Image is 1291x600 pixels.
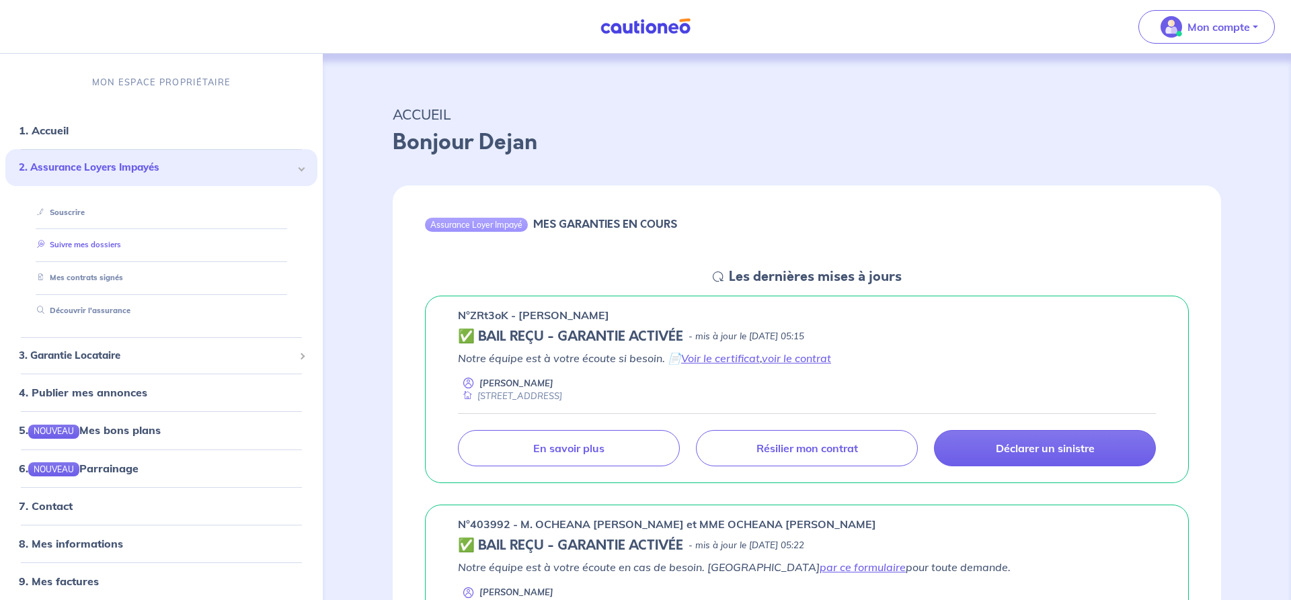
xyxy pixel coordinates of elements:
div: Découvrir l'assurance [22,300,301,322]
button: illu_account_valid_menu.svgMon compte [1138,10,1275,44]
div: Suivre mes dossiers [22,234,301,257]
a: 4. Publier mes annonces [19,386,147,400]
p: [PERSON_NAME] [479,377,553,390]
p: - mis à jour le [DATE] 05:15 [689,330,804,343]
a: Souscrire [32,208,85,217]
a: En savoir plus [458,430,680,466]
a: voir le contrat [762,351,831,365]
a: 9. Mes factures [19,574,99,588]
h5: ✅ BAIL REÇU - GARANTIE ACTIVÉE [458,538,683,554]
div: state: CONTRACT-VALIDATED, Context: ,MAYBE-CERTIFICATE,,LESSOR-DOCUMENTS,IS-ODEALIM [458,538,1156,554]
div: state: CONTRACT-VALIDATED, Context: NEW,MAYBE-CERTIFICATE,ALONE,LESSOR-DOCUMENTS [458,329,1156,345]
a: Déclarer un sinistre [934,430,1156,466]
h6: MES GARANTIES EN COURS [533,218,677,230]
p: En savoir plus [533,441,604,455]
a: Mes contrats signés [32,273,123,283]
h5: ✅ BAIL REÇU - GARANTIE ACTIVÉE [458,329,683,345]
a: Suivre mes dossiers [32,241,121,250]
p: Déclarer un sinistre [996,441,1095,455]
div: 8. Mes informations [5,530,317,557]
div: [STREET_ADDRESS] [458,390,562,402]
p: - mis à jour le [DATE] 05:22 [689,539,804,552]
a: 8. Mes informations [19,537,123,550]
div: 1. Accueil [5,117,317,144]
div: 9. Mes factures [5,568,317,595]
span: 3. Garantie Locataire [19,348,294,363]
img: Cautioneo [595,18,696,35]
p: Mon compte [1187,19,1250,35]
img: illu_account_valid_menu.svg [1161,16,1182,38]
p: Notre équipe est à votre écoute en cas de besoin. [GEOGRAPHIC_DATA] pour toute demande. [458,559,1156,575]
p: n°ZRt3oK - [PERSON_NAME] [458,307,609,323]
div: 2. Assurance Loyers Impayés [5,149,317,186]
div: Souscrire [22,202,301,224]
h5: Les dernières mises à jours [729,269,902,285]
p: n°403992 - M. OCHEANA [PERSON_NAME] et MME OCHEANA [PERSON_NAME] [458,516,876,532]
span: 2. Assurance Loyers Impayés [19,160,294,175]
a: Découvrir l'assurance [32,306,130,315]
div: 6.NOUVEAUParrainage [5,455,317,482]
p: Notre équipe est à votre écoute si besoin. 📄 , [458,350,1156,366]
a: 5.NOUVEAUMes bons plans [19,424,161,437]
div: Assurance Loyer Impayé [425,218,528,231]
a: 6.NOUVEAUParrainage [19,462,139,475]
div: 3. Garantie Locataire [5,343,317,369]
div: 5.NOUVEAUMes bons plans [5,417,317,444]
a: Voir le certificat [681,351,760,365]
a: 1. Accueil [19,124,69,137]
a: Résilier mon contrat [696,430,918,466]
p: [PERSON_NAME] [479,586,553,599]
div: 7. Contact [5,492,317,519]
p: Bonjour Dejan [393,126,1221,159]
a: 7. Contact [19,499,73,513]
p: Résilier mon contrat [756,441,858,455]
p: MON ESPACE PROPRIÉTAIRE [92,76,231,89]
div: Mes contrats signés [22,267,301,290]
a: par ce formulaire [820,560,906,574]
div: 4. Publier mes annonces [5,380,317,406]
p: ACCUEIL [393,102,1221,126]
